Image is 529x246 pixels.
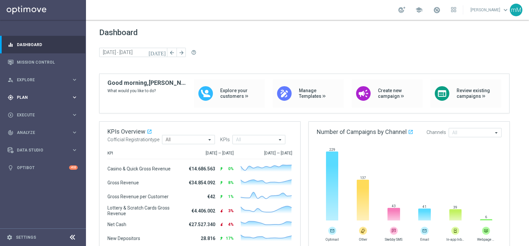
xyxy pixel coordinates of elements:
[8,112,14,118] i: play_circle_outline
[8,77,14,83] i: person_search
[17,53,78,71] a: Mission Control
[8,36,78,53] div: Dashboard
[8,94,71,100] div: Plan
[8,53,78,71] div: Mission Control
[8,94,14,100] i: gps_fixed
[470,5,510,15] a: [PERSON_NAME]keyboard_arrow_down
[415,6,423,14] span: school
[510,4,522,16] div: mM
[17,148,71,152] span: Data Studio
[7,112,78,118] button: play_circle_outline Execute keyboard_arrow_right
[8,147,71,153] div: Data Studio
[17,36,78,53] a: Dashboard
[8,130,14,136] i: track_changes
[8,130,71,136] div: Analyze
[71,129,78,136] i: keyboard_arrow_right
[7,42,78,47] button: equalizer Dashboard
[17,131,71,135] span: Analyze
[17,95,71,99] span: Plan
[16,235,36,239] a: Settings
[69,165,78,170] div: +10
[8,77,71,83] div: Explore
[71,147,78,153] i: keyboard_arrow_right
[7,95,78,100] button: gps_fixed Plan keyboard_arrow_right
[8,159,78,176] div: Optibot
[7,234,13,240] i: settings
[7,148,78,153] button: Data Studio keyboard_arrow_right
[8,42,14,48] i: equalizer
[17,159,69,176] a: Optibot
[71,112,78,118] i: keyboard_arrow_right
[7,130,78,135] button: track_changes Analyze keyboard_arrow_right
[8,112,71,118] div: Execute
[71,77,78,83] i: keyboard_arrow_right
[502,6,509,14] span: keyboard_arrow_down
[7,60,78,65] button: Mission Control
[8,165,14,171] i: lightbulb
[7,77,78,83] button: person_search Explore keyboard_arrow_right
[17,78,71,82] span: Explore
[7,165,78,170] button: lightbulb Optibot +10
[17,113,71,117] span: Execute
[71,94,78,100] i: keyboard_arrow_right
